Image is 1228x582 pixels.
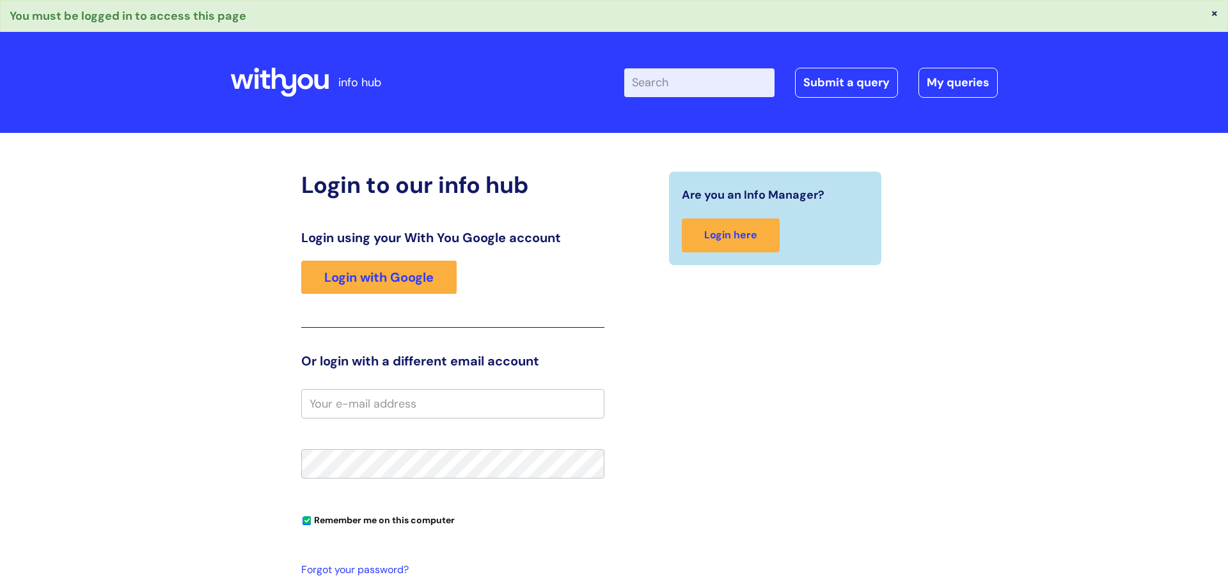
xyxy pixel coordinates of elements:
[1211,7,1218,19] button: ×
[301,230,604,245] h3: Login using your With You Google account
[301,509,604,530] div: You can uncheck this option if you're logging in from a shared device
[682,218,780,252] a: Login here
[301,353,604,369] h3: Or login with a different email account
[303,517,311,525] input: Remember me on this computer
[918,68,998,97] a: My queries
[301,512,455,526] label: Remember me on this computer
[338,72,381,93] p: info hub
[682,185,824,205] span: Are you an Info Manager?
[624,68,775,96] input: Search
[301,171,604,199] h2: Login to our info hub
[301,261,457,294] a: Login with Google
[795,68,898,97] a: Submit a query
[301,389,604,418] input: Your e-mail address
[301,561,598,579] a: Forgot your password?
